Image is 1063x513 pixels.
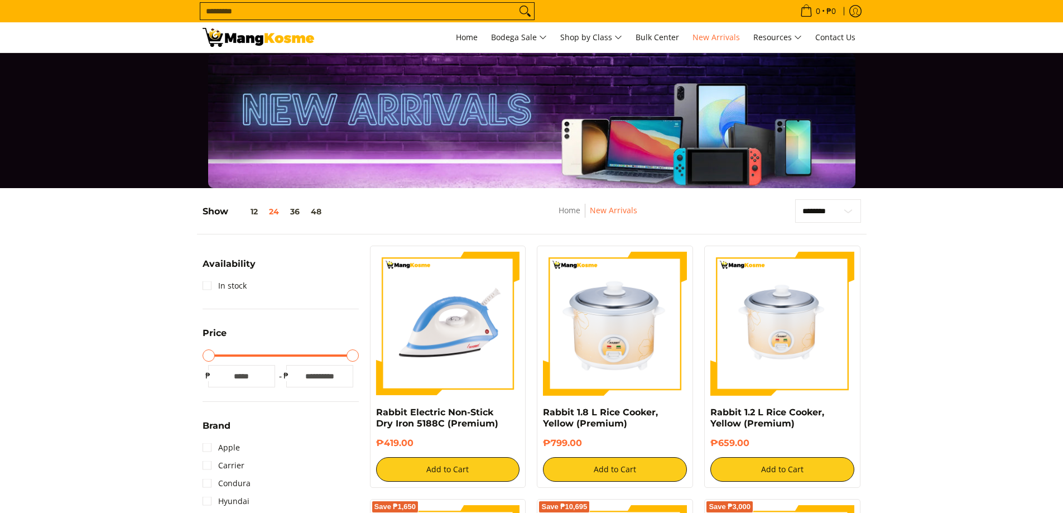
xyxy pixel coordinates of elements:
button: 36 [285,207,305,216]
button: 12 [228,207,263,216]
span: Resources [753,31,802,45]
a: In stock [203,277,247,295]
a: Rabbit 1.2 L Rice Cooker, Yellow (Premium) [710,407,824,429]
summary: Open [203,260,256,277]
span: New Arrivals [692,32,740,42]
button: Add to Cart [376,457,520,482]
summary: Open [203,421,230,439]
a: Home [450,22,483,52]
span: Save ₱3,000 [709,504,751,510]
span: • [797,5,839,17]
nav: Main Menu [325,22,861,52]
span: Availability [203,260,256,269]
h5: Show [203,206,327,217]
span: 0 [814,7,822,15]
a: Condura [203,474,251,492]
span: Shop by Class [560,31,622,45]
h6: ₱799.00 [543,438,687,449]
a: Apple [203,439,240,457]
span: ₱ [203,370,214,381]
span: Save ₱1,650 [374,504,416,510]
span: ₱0 [825,7,838,15]
span: Price [203,329,227,338]
span: Bodega Sale [491,31,547,45]
a: Home [559,205,580,215]
span: Bulk Center [636,32,679,42]
img: https://mangkosme.com/products/rabbit-1-8-l-rice-cooker-yellow-class-a [543,252,687,396]
a: Bodega Sale [485,22,552,52]
button: Add to Cart [543,457,687,482]
img: New Arrivals: Fresh Release from The Premium Brands l Mang Kosme [203,28,314,47]
summary: Open [203,329,227,346]
a: Hyundai [203,492,249,510]
button: Search [516,3,534,20]
a: Shop by Class [555,22,628,52]
span: ₱ [281,370,292,381]
a: Rabbit 1.8 L Rice Cooker, Yellow (Premium) [543,407,658,429]
button: Add to Cart [710,457,854,482]
span: Brand [203,421,230,430]
span: Contact Us [815,32,855,42]
a: New Arrivals [687,22,745,52]
span: Save ₱10,695 [541,504,587,510]
a: Bulk Center [630,22,685,52]
span: Home [456,32,478,42]
img: https://mangkosme.com/products/rabbit-electric-non-stick-dry-iron-5188c-class-a [376,252,520,396]
a: Carrier [203,457,244,474]
nav: Breadcrumbs [484,204,712,229]
h6: ₱659.00 [710,438,854,449]
button: 24 [263,207,285,216]
h6: ₱419.00 [376,438,520,449]
a: Contact Us [810,22,861,52]
a: Resources [748,22,807,52]
button: 48 [305,207,327,216]
img: rabbit-1.2-liter-rice-cooker-yellow-full-view-mang-kosme [710,252,854,396]
a: New Arrivals [590,205,637,215]
a: Rabbit Electric Non-Stick Dry Iron 5188C (Premium) [376,407,498,429]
